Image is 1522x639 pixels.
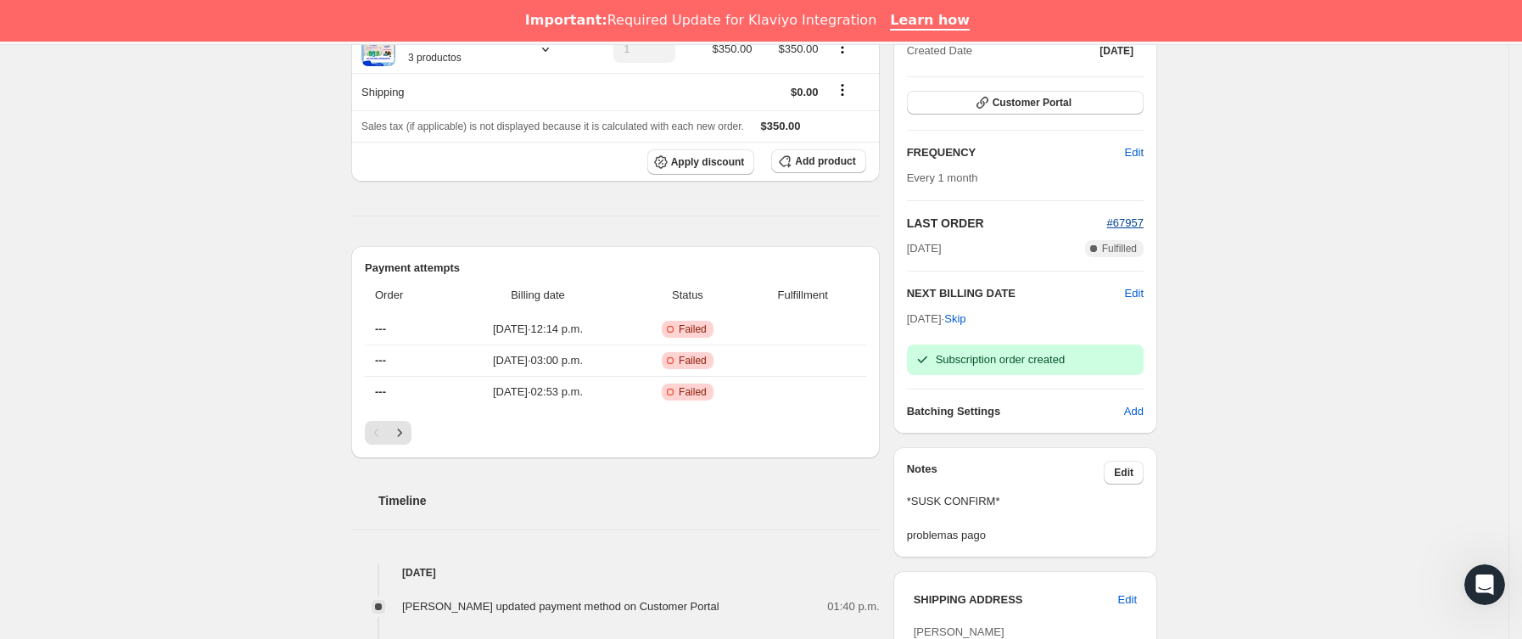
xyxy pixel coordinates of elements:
span: $350.00 [761,120,801,132]
b: Important: [525,12,607,28]
span: $350.00 [713,42,753,55]
button: Customer Portal [907,91,1144,115]
a: Learn how [890,12,970,31]
span: --- [375,385,386,398]
span: Subscription order created [936,353,1065,366]
span: Failed [679,322,707,336]
span: Edit [1114,466,1133,479]
span: [PERSON_NAME] updated payment method on Customer Portal [402,600,719,613]
h2: Timeline [378,492,880,509]
h6: Batching Settings [907,403,1124,420]
span: $350.00 [779,42,819,55]
span: [DATE] · 03:00 p.m. [450,352,625,369]
button: [DATE] [1089,39,1144,63]
button: Edit [1125,285,1144,302]
button: Edit [1115,139,1154,166]
h2: LAST ORDER [907,215,1107,232]
h2: NEXT BILLING DATE [907,285,1125,302]
h3: SHIPPING ADDRESS [914,591,1118,608]
span: [DATE] · 02:53 p.m. [450,384,625,401]
iframe: Intercom live chat [1464,564,1505,605]
span: Created Date [907,42,972,59]
span: Skip [944,311,965,328]
span: Sales tax (if applicable) is not displayed because it is calculated with each new order. [361,121,744,132]
span: [DATE] [907,240,942,257]
h2: FREQUENCY [907,144,1125,161]
button: Skip [934,305,976,333]
button: Add product [771,149,865,173]
small: 3 productos [408,52,462,64]
span: Add product [795,154,855,168]
h3: Notes [907,461,1105,485]
span: --- [375,322,386,335]
span: Edit [1125,144,1144,161]
button: Add [1114,398,1154,425]
span: --- [375,354,386,367]
span: Fulfillment [750,287,856,304]
button: #67957 [1107,215,1144,232]
button: Edit [1104,461,1144,485]
button: Shipping actions [829,81,856,99]
span: Add [1124,403,1144,420]
span: Edit [1118,591,1137,608]
span: $0.00 [791,86,819,98]
button: Apply discount [647,149,755,175]
button: Siguiente [388,421,411,445]
button: Product actions [829,38,856,57]
span: Fulfilled [1102,242,1137,255]
span: Failed [679,385,707,399]
a: #67957 [1107,216,1144,229]
nav: Paginación [365,421,866,445]
span: 01:40 p.m. [827,598,879,615]
span: [DATE] [1100,44,1133,58]
span: Apply discount [671,155,745,169]
span: Every 1 month [907,171,978,184]
h2: Payment attempts [365,260,866,277]
div: Plan básico $350/mes - [395,32,523,66]
th: Order [365,277,445,314]
div: Required Update for Klaviyo Integration [525,12,876,29]
button: Edit [1108,586,1147,614]
span: [DATE] · [907,312,966,325]
span: Billing date [450,287,625,304]
span: [DATE] · 12:14 p.m. [450,321,625,338]
span: *SUSK CONFIRM* problemas pago [907,493,1144,544]
span: Status [635,287,740,304]
span: Failed [679,354,707,367]
th: Shipping [351,73,585,110]
span: Customer Portal [993,96,1072,109]
h4: [DATE] [351,564,880,581]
